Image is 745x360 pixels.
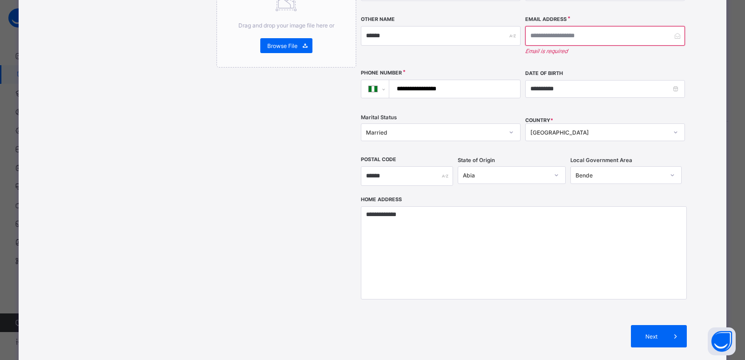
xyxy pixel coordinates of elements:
button: Open asap [708,327,736,355]
span: Browse File [267,42,298,49]
div: Married [366,129,503,136]
span: Marital Status [361,114,397,121]
label: Home Address [361,197,402,203]
span: Local Government Area [570,157,632,163]
label: Email Address [525,16,567,22]
label: Phone Number [361,70,402,76]
label: Other Name [361,16,395,22]
div: [GEOGRAPHIC_DATA] [530,129,668,136]
div: Abia [463,172,549,179]
label: Date of Birth [525,70,563,76]
div: Bende [576,172,664,179]
span: Drag and drop your image file here or [238,22,334,29]
span: State of Origin [458,157,495,163]
span: COUNTRY [525,117,553,123]
span: Next [638,333,664,340]
label: Postal Code [361,156,396,163]
em: Email is required [525,48,685,54]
